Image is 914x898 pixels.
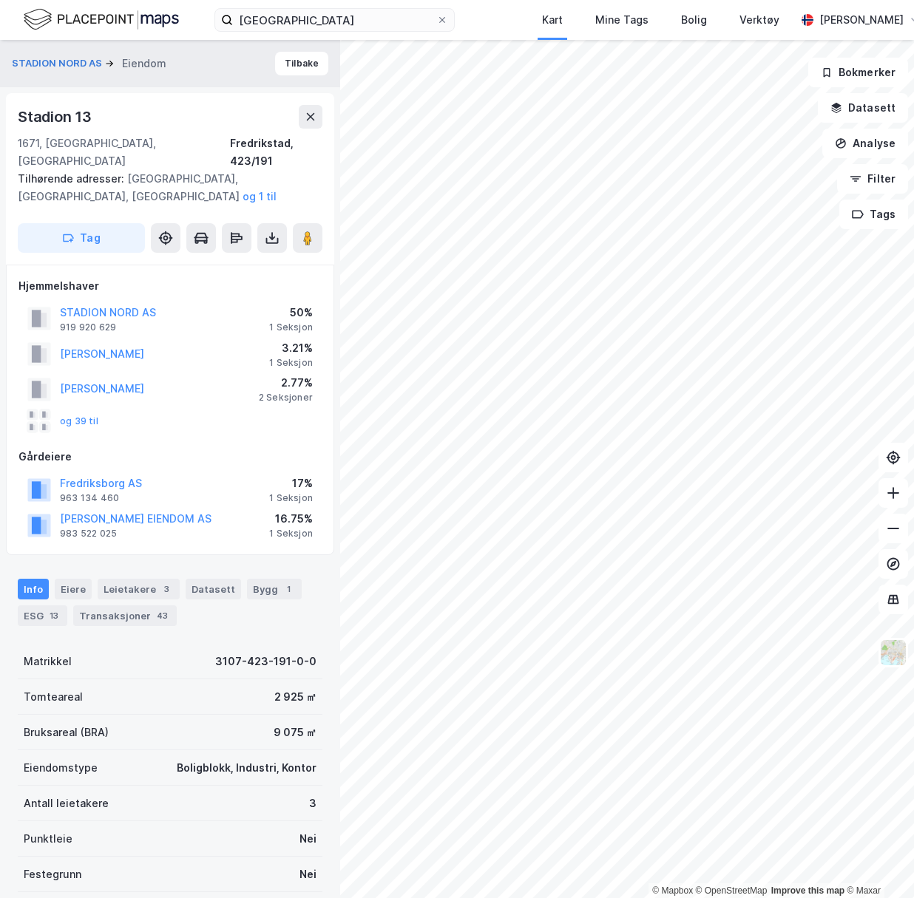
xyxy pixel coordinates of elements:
div: 43 [154,608,171,623]
div: Mine Tags [595,11,649,29]
div: Transaksjoner [73,605,177,626]
img: Z [879,639,907,667]
div: Verktøy [739,11,779,29]
div: Info [18,579,49,599]
div: 3 [309,795,316,812]
div: 963 134 460 [60,492,119,504]
div: Bolig [681,11,707,29]
div: Eiendom [122,55,166,72]
div: Kart [542,11,563,29]
div: 919 920 629 [60,322,116,333]
div: Bruksareal (BRA) [24,724,109,741]
div: 2 925 ㎡ [274,688,316,706]
button: Tilbake [275,52,328,75]
div: 9 075 ㎡ [274,724,316,741]
div: Stadion 13 [18,105,95,129]
div: Matrikkel [24,653,72,670]
a: Mapbox [652,885,693,896]
div: 3 [159,582,174,596]
button: Filter [837,164,908,194]
button: STADION NORD AS [12,56,105,71]
div: Eiere [55,579,92,599]
div: 1671, [GEOGRAPHIC_DATA], [GEOGRAPHIC_DATA] [18,135,230,170]
div: Gårdeiere [18,448,322,466]
div: Bygg [247,579,302,599]
div: 50% [269,304,313,322]
div: Datasett [186,579,241,599]
div: 983 522 025 [60,528,117,540]
div: [PERSON_NAME] [819,11,904,29]
div: 1 Seksjon [269,322,313,333]
span: Tilhørende adresser: [18,172,127,185]
div: 1 [281,582,296,596]
div: 1 Seksjon [269,528,313,540]
div: Eiendomstype [24,759,98,777]
iframe: Chat Widget [840,827,914,898]
div: Tomteareal [24,688,83,706]
div: Leietakere [98,579,180,599]
div: 3.21% [269,339,313,357]
div: 1 Seksjon [269,492,313,504]
input: Søk på adresse, matrikkel, gårdeiere, leietakere eller personer [233,9,436,31]
div: Festegrunn [24,865,81,883]
button: Datasett [818,93,908,123]
button: Analyse [822,129,908,158]
img: logo.f888ab2527a4732fd821a326f86c7f29.svg [24,7,179,33]
div: 1 Seksjon [269,357,313,369]
a: OpenStreetMap [696,885,768,896]
a: Improve this map [771,885,844,896]
div: 13 [47,608,61,623]
div: 17% [269,474,313,492]
div: Fredrikstad, 423/191 [230,135,322,170]
button: Bokmerker [808,58,908,87]
button: Tag [18,223,145,253]
div: Boligblokk, Industri, Kontor [177,759,316,777]
button: Tags [839,200,908,229]
div: 2.77% [259,374,313,392]
div: Nei [299,830,316,848]
div: ESG [18,605,67,626]
div: Punktleie [24,830,72,848]
div: Nei [299,865,316,883]
div: 3107-423-191-0-0 [215,653,316,670]
div: Antall leietakere [24,795,109,812]
div: [GEOGRAPHIC_DATA], [GEOGRAPHIC_DATA], [GEOGRAPHIC_DATA] [18,170,311,205]
div: Hjemmelshaver [18,277,322,295]
div: 2 Seksjoner [259,392,313,404]
div: 16.75% [269,510,313,528]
